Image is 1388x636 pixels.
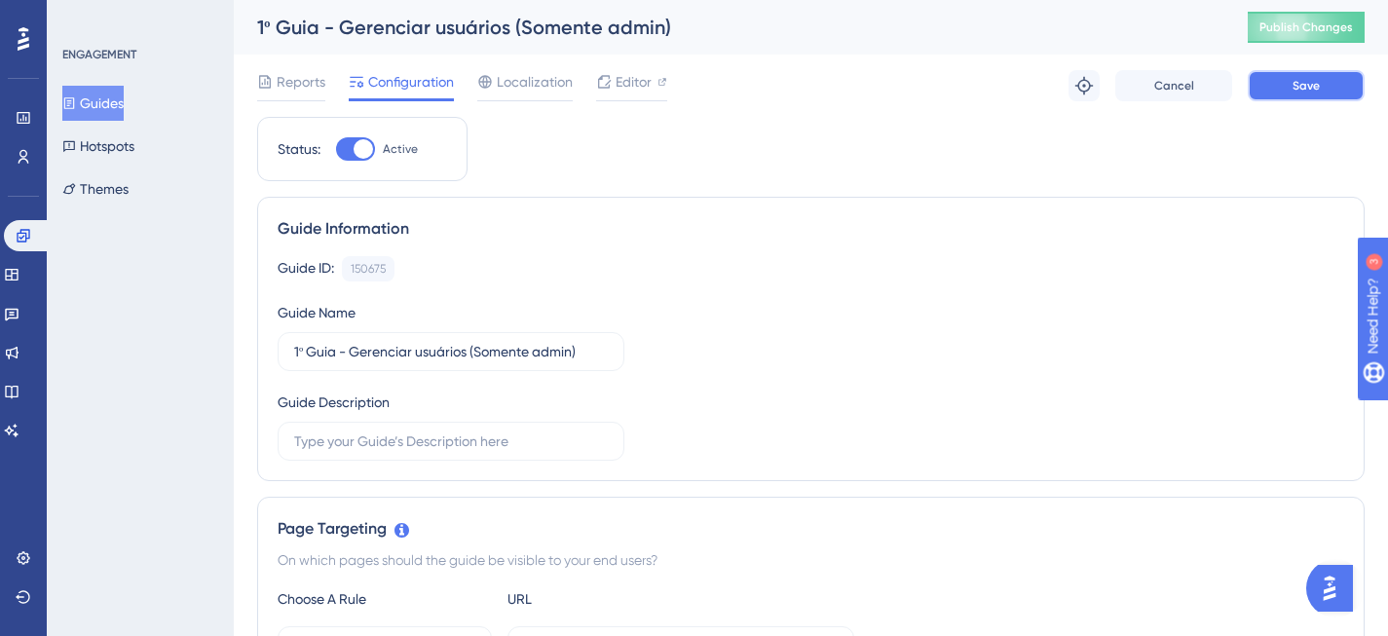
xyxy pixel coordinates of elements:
[46,5,122,28] span: Need Help?
[278,391,390,414] div: Guide Description
[257,14,1199,41] div: 1º Guia - Gerenciar usuários (Somente admin)
[383,141,418,157] span: Active
[1306,559,1365,617] iframe: UserGuiding AI Assistant Launcher
[278,256,334,281] div: Guide ID:
[616,70,652,94] span: Editor
[62,171,129,206] button: Themes
[1293,78,1320,94] span: Save
[1154,78,1194,94] span: Cancel
[62,129,134,164] button: Hotspots
[294,430,608,452] input: Type your Guide’s Description here
[351,261,386,277] div: 150675
[277,70,325,94] span: Reports
[1259,19,1353,35] span: Publish Changes
[62,47,136,62] div: ENGAGEMENT
[1248,70,1365,101] button: Save
[278,548,1344,572] div: On which pages should the guide be visible to your end users?
[278,517,1344,541] div: Page Targeting
[278,301,356,324] div: Guide Name
[507,587,722,611] div: URL
[1248,12,1365,43] button: Publish Changes
[62,86,124,121] button: Guides
[1115,70,1232,101] button: Cancel
[294,341,608,362] input: Type your Guide’s Name here
[278,587,492,611] div: Choose A Rule
[278,137,320,161] div: Status:
[368,70,454,94] span: Configuration
[135,10,141,25] div: 3
[278,217,1344,241] div: Guide Information
[497,70,573,94] span: Localization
